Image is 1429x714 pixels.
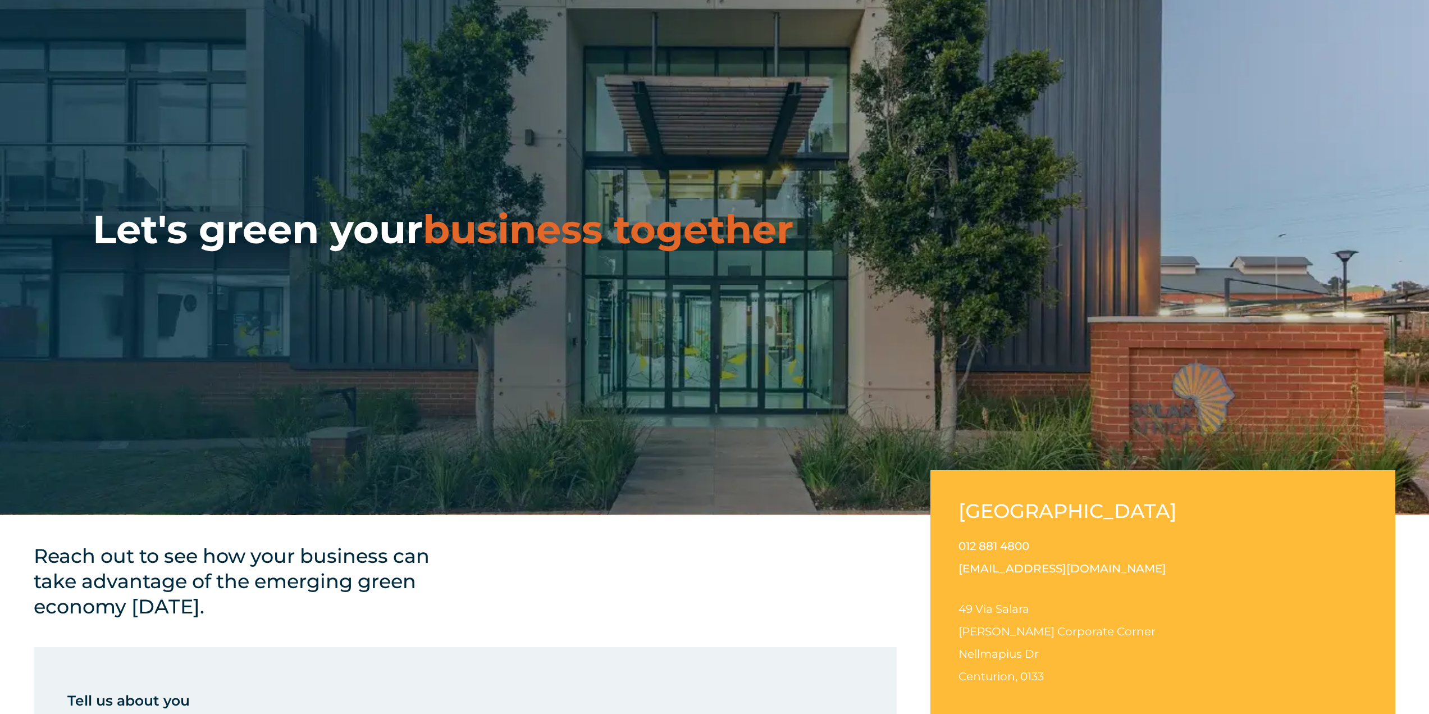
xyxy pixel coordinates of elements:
span: Nellmapius Dr [958,647,1039,661]
a: 012 881 4800 [958,539,1029,553]
span: Centurion, 0133 [958,670,1044,683]
span: 49 Via Salara [958,602,1029,616]
span: [PERSON_NAME] Corporate Corner [958,625,1156,638]
p: Tell us about you [67,689,863,712]
h4: Reach out to see how your business can take advantage of the emerging green economy [DATE]. [34,543,455,619]
a: [EMAIL_ADDRESS][DOMAIN_NAME] [958,562,1166,575]
h1: Let's green your [93,206,793,253]
h2: [GEOGRAPHIC_DATA] [958,498,1186,524]
span: business together [423,205,793,253]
